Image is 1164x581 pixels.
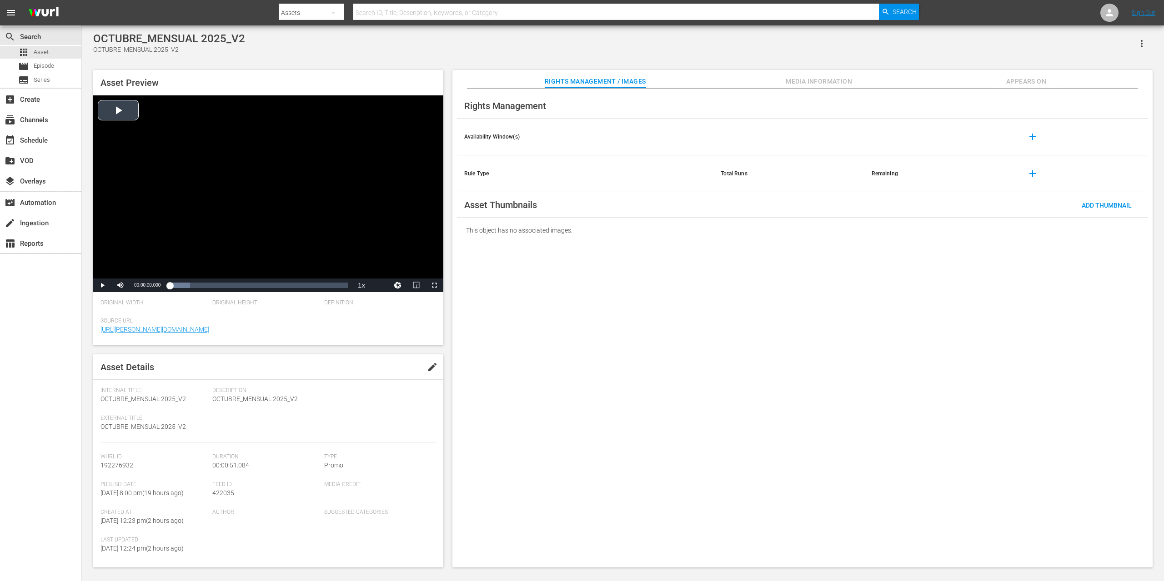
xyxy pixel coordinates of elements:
span: Episode [34,61,54,70]
span: Created At [100,509,208,516]
span: OCTUBRE_MENSUAL 2025_V2 [100,423,186,430]
span: Rights Management / Images [545,76,646,87]
span: Duration [212,453,320,461]
span: 00:00:00.000 [134,283,161,288]
button: add [1022,126,1044,148]
th: Remaining [864,155,1015,192]
img: ans4CAIJ8jUAAAAAAAAAAAAAAAAAAAAAAAAgQb4GAAAAAAAAAAAAAAAAAAAAAAAAJMjXAAAAAAAAAAAAAAAAAAAAAAAAgAT5G... [22,2,65,24]
th: Availability Window(s) [457,119,713,155]
span: Asset Preview [100,77,159,88]
span: Asset Details [100,362,154,372]
div: OCTUBRE_MENSUAL 2025_V2 [93,32,245,45]
span: Add Thumbnail [1074,202,1139,209]
span: Definition [324,299,431,307]
span: Media Credit [324,481,431,488]
span: add [1027,168,1038,179]
span: Original Width [100,299,208,307]
span: Series [18,74,29,85]
span: Promo [324,462,343,469]
span: Schedule [5,135,15,146]
button: Mute [111,278,130,292]
button: Playback Rate [352,278,371,292]
span: Reports [5,238,15,249]
span: Asset [18,47,29,58]
div: This object has no associated images. [457,218,1148,243]
span: Asset [34,48,49,57]
a: [URL][PERSON_NAME][DOMAIN_NAME] [100,326,209,333]
div: Video Player [93,95,443,292]
span: External Title: [100,415,208,422]
span: Publish Date [100,481,208,488]
div: Progress Bar [170,283,348,288]
span: OCTUBRE_MENSUAL 2025_V2 [212,394,431,404]
span: VOD [5,155,15,166]
span: Feed ID [212,481,320,488]
span: Ingestion [5,218,15,228]
button: Fullscreen [425,278,443,292]
span: edit [427,362,438,372]
a: Sign Out [1132,9,1155,16]
button: Play [93,278,111,292]
span: menu [5,7,16,18]
span: Overlays [5,176,15,187]
span: Rights Management [464,100,546,111]
span: Search [5,31,15,42]
span: Suggested Categories [324,509,431,516]
button: add [1022,163,1044,184]
span: Channels [5,114,15,125]
button: Jump To Time [389,278,407,292]
th: Total Runs [713,155,864,192]
span: Search [893,4,917,20]
span: 192276932 [100,462,133,469]
span: Wurl Id [100,453,208,461]
span: [DATE] 8:00 pm ( 19 hours ago ) [100,489,184,497]
button: Search [879,4,919,20]
span: Original Height [212,299,320,307]
span: 422035 [212,489,234,497]
button: Picture-in-Picture [407,278,425,292]
span: Series [34,75,50,84]
span: Automation [5,197,15,208]
span: Appears On [992,76,1060,87]
div: OCTUBRE_MENSUAL 2025_V2 [93,45,245,55]
span: [DATE] 12:23 pm ( 2 hours ago ) [100,517,184,524]
span: [DATE] 12:24 pm ( 2 hours ago ) [100,545,184,552]
span: Type [324,453,431,461]
span: Media Information [785,76,853,87]
span: Last Updated [100,536,208,544]
span: 00:00:51.084 [212,462,249,469]
span: Source Url [100,318,431,325]
span: Create [5,94,15,105]
span: Description: [212,387,431,394]
span: Internal Title: [100,387,208,394]
span: Author [212,509,320,516]
span: Episode [18,61,29,72]
button: edit [421,356,443,378]
button: Add Thumbnail [1074,197,1139,213]
span: add [1027,131,1038,142]
span: Asset Thumbnails [464,199,537,210]
th: Rule Type [457,155,713,192]
span: OCTUBRE_MENSUAL 2025_V2 [100,395,186,402]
